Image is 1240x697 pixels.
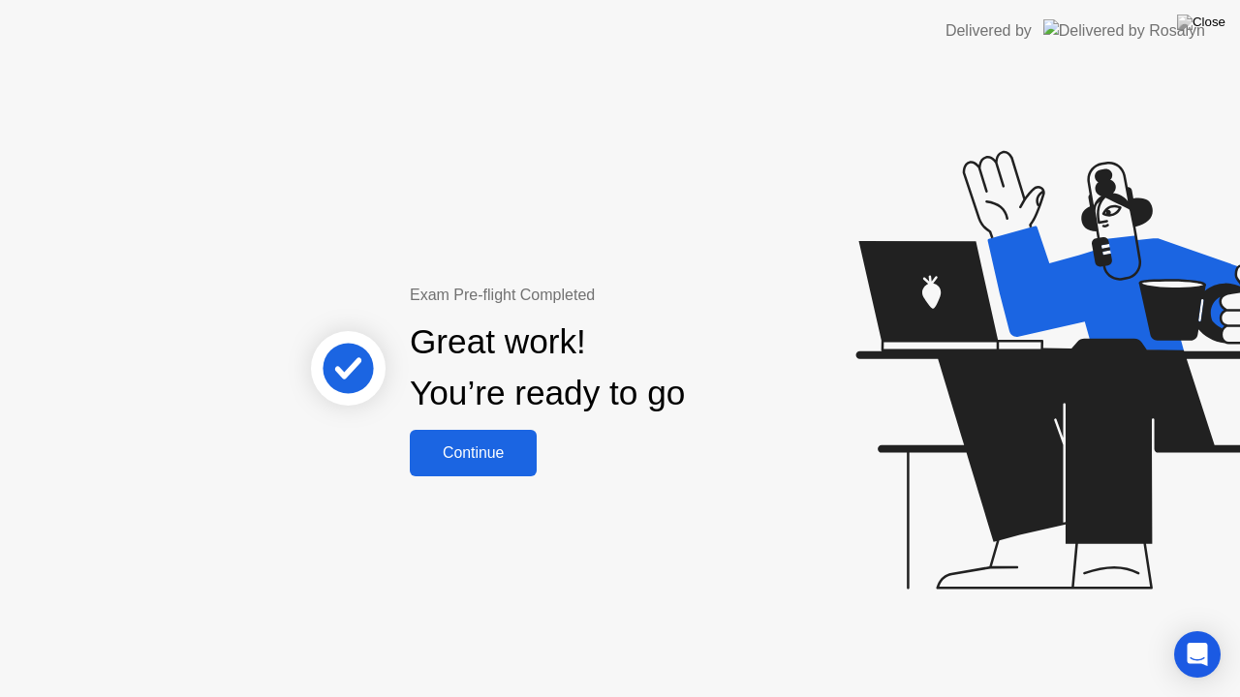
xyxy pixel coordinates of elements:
div: Delivered by [945,19,1032,43]
div: Exam Pre-flight Completed [410,284,810,307]
button: Continue [410,430,537,476]
img: Delivered by Rosalyn [1043,19,1205,42]
div: Open Intercom Messenger [1174,631,1221,678]
div: Continue [416,444,531,462]
div: Great work! You’re ready to go [410,317,685,419]
img: Close [1177,15,1225,30]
